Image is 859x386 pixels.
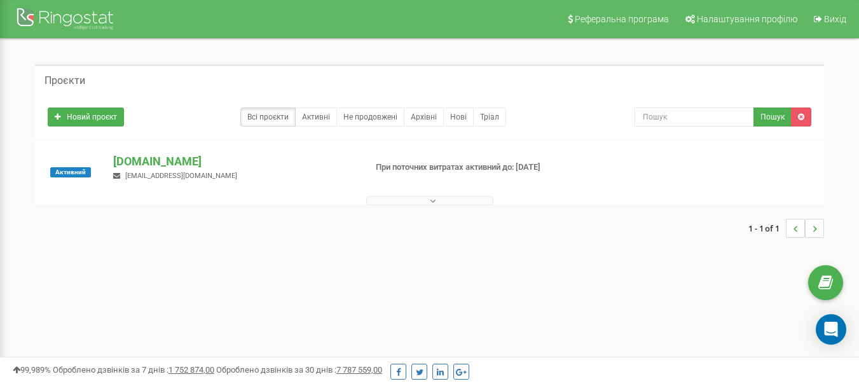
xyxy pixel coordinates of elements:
a: Новий проєкт [48,107,124,127]
span: 99,989% [13,365,51,375]
span: 1 - 1 of 1 [748,219,786,238]
span: [EMAIL_ADDRESS][DOMAIN_NAME] [125,172,237,180]
button: Пошук [753,107,792,127]
u: 7 787 559,00 [336,365,382,375]
a: Нові [443,107,474,127]
span: Вихід [824,14,846,24]
input: Пошук [635,107,754,127]
p: При поточних витратах активний до: [DATE] [376,162,553,174]
span: Оброблено дзвінків за 7 днів : [53,365,214,375]
h5: Проєкти [45,75,85,86]
p: [DOMAIN_NAME] [113,153,355,170]
span: Активний [50,167,91,177]
a: Не продовжені [336,107,404,127]
a: Активні [295,107,337,127]
span: Оброблено дзвінків за 30 днів : [216,365,382,375]
nav: ... [748,206,824,251]
span: Налаштування профілю [697,14,797,24]
div: Open Intercom Messenger [816,314,846,345]
a: Всі проєкти [240,107,296,127]
u: 1 752 874,00 [168,365,214,375]
a: Архівні [404,107,444,127]
a: Тріал [473,107,506,127]
span: Реферальна програма [575,14,669,24]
